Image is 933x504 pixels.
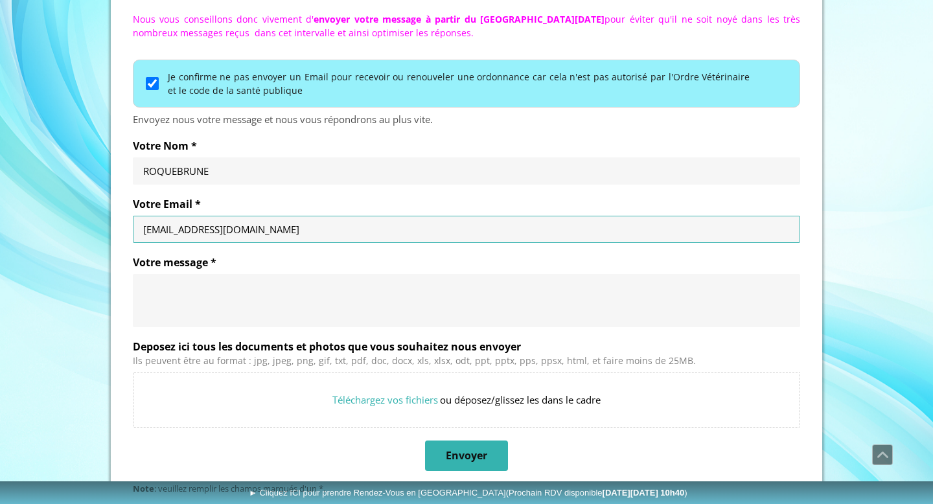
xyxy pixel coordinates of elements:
strong: envoyer votre message à partir du [GEOGRAPHIC_DATA][DATE] [314,13,605,25]
strong: Note [133,483,154,494]
span: Envoyer [446,449,487,463]
label: Deposez ici tous les documents et photos que vous souhaitez nous envoyer [133,340,800,353]
label: Je confirme ne pas envoyer un Email pour recevoir ou renouveler une ordonnance car cela n'est pas... [168,70,750,97]
span: Défiler vers le haut [873,445,892,464]
input: Votre Email * [143,223,790,236]
button: Envoyer [425,441,508,471]
div: Ils peuvent être au format : jpg, jpeg, png, gif, txt, pdf, doc, docx, xls, xlsx, odt, ppt, pptx,... [133,356,800,367]
a: Défiler vers le haut [872,444,893,465]
input: Votre Nom * [143,165,790,178]
label: Votre Email * [133,198,800,211]
span: Nous vous conseillons donc vivement d' pour éviter qu'il ne soit noyé dans les très nombreux mess... [133,13,800,39]
div: Envoyez nous votre message et nous vous répondrons au plus vite. [133,113,800,126]
label: Votre Nom * [133,139,800,152]
label: Votre message * [133,256,800,269]
div: : veuillez remplir les champs marqués d'un *. [133,484,800,494]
